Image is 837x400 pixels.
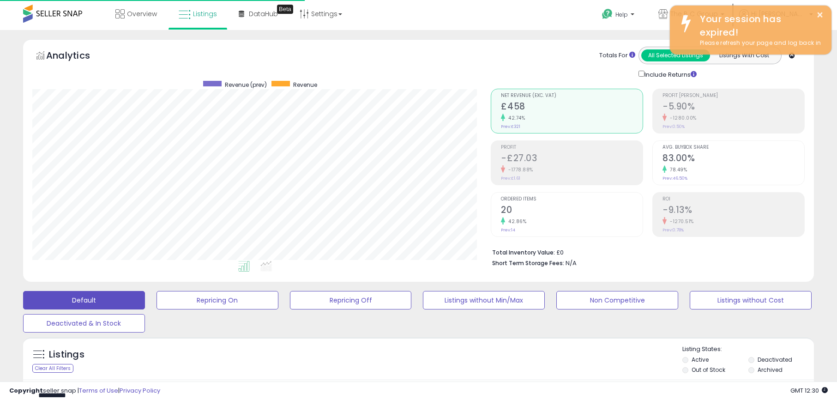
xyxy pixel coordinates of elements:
button: Repricing Off [290,291,412,309]
li: £0 [492,246,798,257]
button: Default [23,291,145,309]
button: Listings without Cost [690,291,812,309]
i: Get Help [602,8,613,20]
label: Out of Stock [692,366,725,374]
small: Prev: 0.50% [662,124,685,129]
span: ROI [662,197,804,202]
small: -1270.51% [667,218,694,225]
span: Ordered Items [501,197,643,202]
div: Totals For [599,51,635,60]
div: seller snap | | [9,387,160,395]
p: Listing States: [682,345,814,354]
small: Prev: 14 [501,227,515,233]
div: Include Returns [632,69,708,79]
div: Tooltip anchor [277,5,293,14]
small: Prev: £321 [501,124,520,129]
b: Total Inventory Value: [492,248,555,256]
h2: -5.90% [662,101,804,114]
span: Net Revenue (Exc. VAT) [501,93,643,98]
small: -1280.00% [667,115,697,121]
button: Listings With Cost [710,49,778,61]
span: N/A [566,259,577,267]
h5: Analytics [46,49,108,64]
div: Clear All Filters [32,364,73,373]
span: Overview [127,9,157,18]
span: Avg. Buybox Share [662,145,804,150]
small: Prev: 46.50% [662,176,687,181]
a: Privacy Policy [120,386,160,395]
span: Help [615,11,628,18]
h2: -£27.03 [501,153,643,165]
a: Terms of Use [79,386,118,395]
b: Short Term Storage Fees: [492,259,564,267]
button: Deactivated & In Stock [23,314,145,333]
button: Non Competitive [556,291,678,309]
h5: Listings [49,348,84,361]
span: Listings [193,9,217,18]
span: Profit [PERSON_NAME] [662,93,804,98]
span: Profit [501,145,643,150]
span: 2025-10-9 12:30 GMT [790,386,828,395]
button: Repricing On [157,291,278,309]
button: Listings without Min/Max [423,291,545,309]
h2: £458 [501,101,643,114]
small: 42.74% [505,115,525,121]
span: DataHub [249,9,278,18]
strong: Copyright [9,386,43,395]
h2: 20 [501,205,643,217]
h2: 83.00% [662,153,804,165]
small: Prev: 0.78% [662,227,684,233]
button: All Selected Listings [641,49,710,61]
button: × [816,9,824,21]
a: Help [595,1,644,30]
small: 42.86% [505,218,526,225]
span: Revenue [293,81,317,89]
h2: -9.13% [662,205,804,217]
div: Your session has expired! [693,12,825,39]
div: Please refresh your page and log back in [693,39,825,48]
small: Prev: £1.61 [501,176,520,181]
label: Archived [758,366,783,374]
label: Deactivated [758,356,792,364]
small: -1778.88% [505,166,533,173]
span: Revenue (prev) [225,81,267,89]
small: 78.49% [667,166,687,173]
label: Active [692,356,709,364]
